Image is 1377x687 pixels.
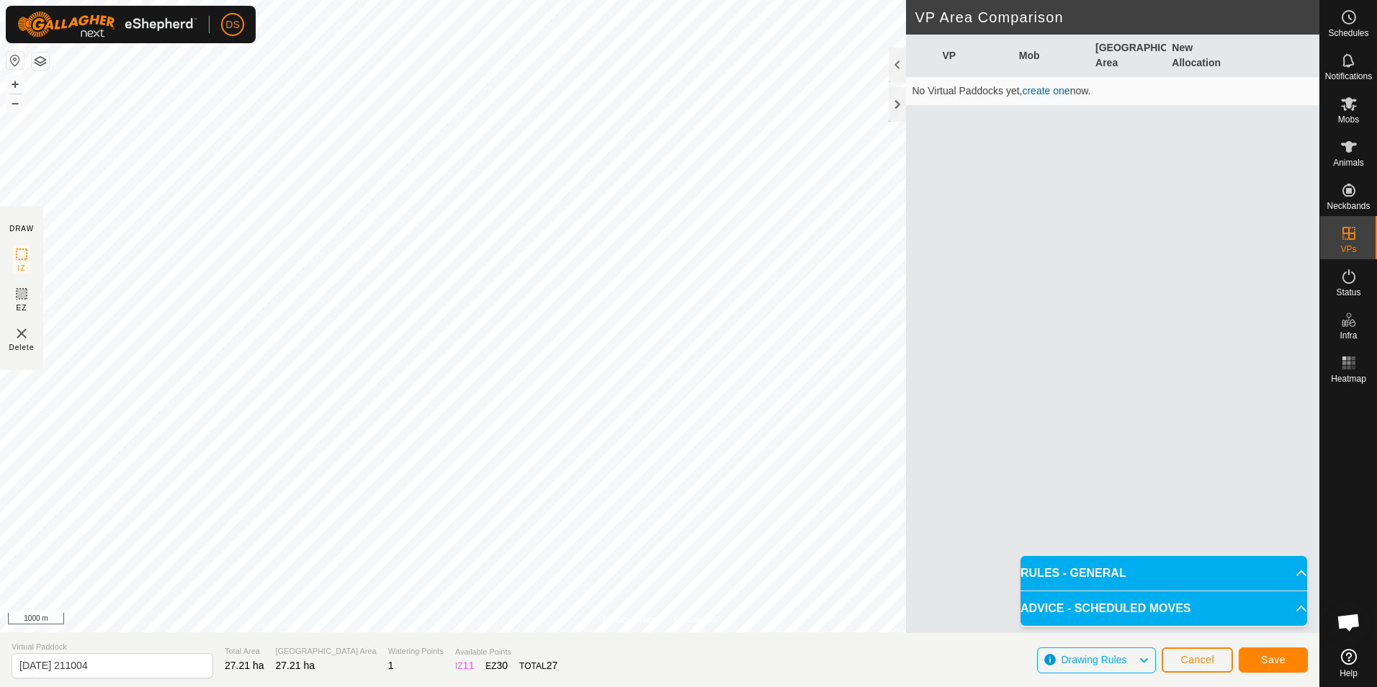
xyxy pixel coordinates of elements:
span: 30 [497,660,508,671]
span: Delete [9,342,35,353]
button: Cancel [1162,647,1233,673]
span: 27.21 ha [276,660,315,671]
span: Watering Points [388,645,444,657]
button: Reset Map [6,52,24,69]
span: Notifications [1325,72,1372,81]
span: IZ [18,263,26,274]
h2: VP Area Comparison [915,9,1319,26]
div: EZ [485,658,508,673]
th: Mob [1013,35,1090,77]
span: Total Area [225,645,264,657]
span: RULES - GENERAL [1021,565,1126,582]
td: No Virtual Paddocks yet, now. [906,77,1319,106]
span: Schedules [1328,29,1368,37]
div: TOTAL [519,658,557,673]
th: New Allocation [1166,35,1242,77]
th: [GEOGRAPHIC_DATA] Area [1090,35,1166,77]
span: Heatmap [1331,374,1366,383]
img: Gallagher Logo [17,12,197,37]
span: Animals [1333,158,1364,167]
span: Save [1261,654,1286,665]
span: Virtual Paddock [12,641,213,653]
span: Neckbands [1327,202,1370,210]
div: DRAW [9,223,34,234]
a: Contact Us [674,614,717,627]
div: Open chat [1327,601,1371,644]
a: Help [1320,643,1377,683]
button: Save [1239,647,1308,673]
span: EZ [17,302,27,313]
a: Privacy Policy [603,614,657,627]
span: DS [225,17,239,32]
button: – [6,94,24,112]
span: ADVICE - SCHEDULED MOVES [1021,600,1190,617]
button: Map Layers [32,53,49,70]
p-accordion-header: RULES - GENERAL [1021,556,1307,591]
span: Help [1340,669,1358,678]
span: Available Points [455,646,557,658]
span: Cancel [1180,654,1214,665]
span: Mobs [1338,115,1359,124]
th: VP [936,35,1013,77]
span: 27 [547,660,558,671]
img: VP [13,325,30,342]
button: + [6,76,24,93]
a: create one [1022,85,1069,96]
span: 11 [463,660,475,671]
span: Status [1336,288,1360,297]
span: VPs [1340,245,1356,253]
p-accordion-header: ADVICE - SCHEDULED MOVES [1021,591,1307,626]
span: [GEOGRAPHIC_DATA] Area [276,645,377,657]
span: Infra [1340,331,1357,340]
span: Drawing Rules [1061,654,1126,665]
span: 1 [388,660,394,671]
span: 27.21 ha [225,660,264,671]
div: IZ [455,658,474,673]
